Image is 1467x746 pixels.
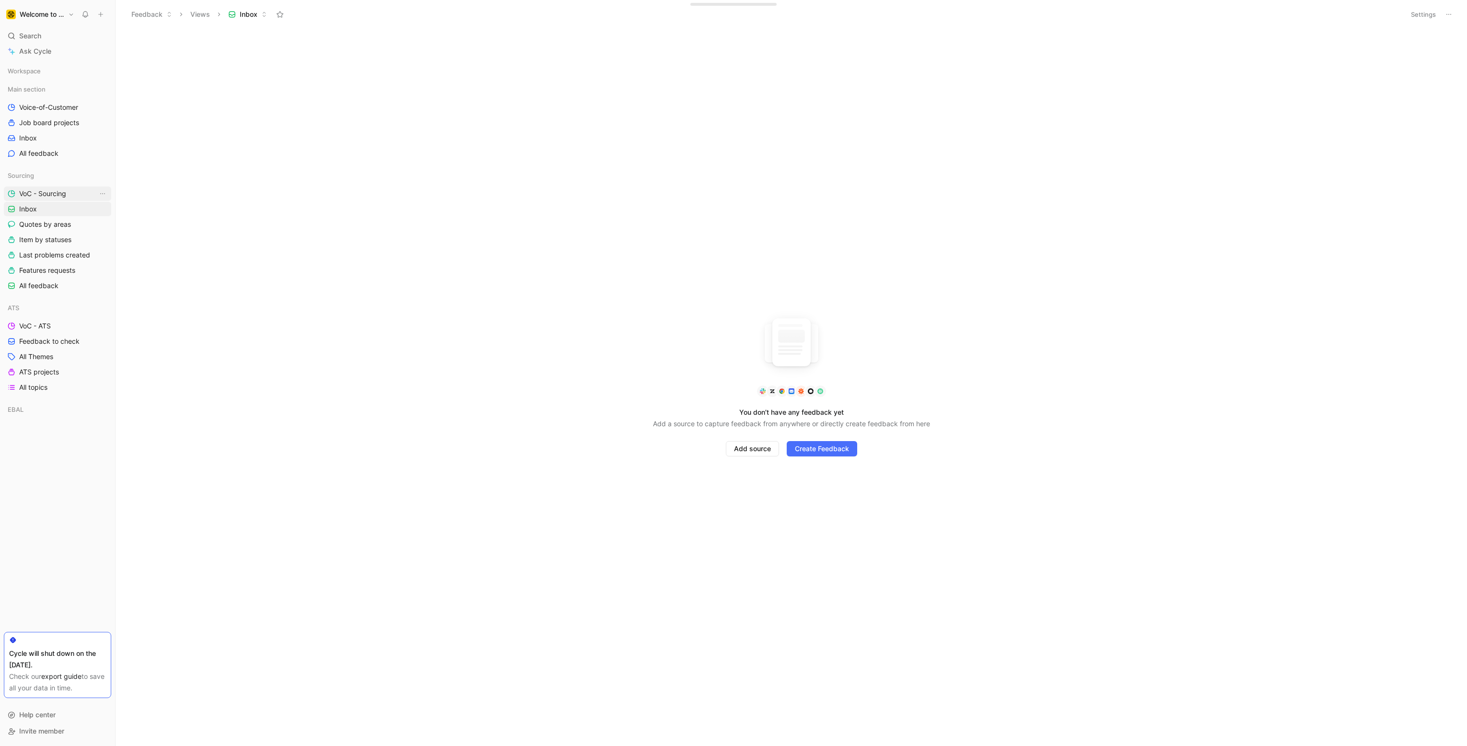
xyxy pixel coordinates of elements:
a: Inbox [4,131,111,145]
img: union-DK3My0bZ.svg [778,324,805,355]
div: Invite member [4,724,111,738]
a: VoC - SourcingView actions [4,186,111,201]
a: Item by statuses [4,233,111,247]
div: Main sectionVoice-of-CustomerJob board projectsInboxAll feedback [4,82,111,161]
span: Features requests [19,266,75,275]
span: Search [19,30,41,42]
div: EBAL [4,402,111,420]
button: Settings [1407,8,1440,21]
span: Create Feedback [795,443,849,455]
span: Workspace [8,66,41,76]
a: All Themes [4,350,111,364]
a: Quotes by areas [4,217,111,232]
div: EBAL [4,402,111,417]
button: Add source [726,441,779,456]
div: Help center [4,708,111,722]
span: Inbox [240,10,257,19]
span: Help center [19,711,56,719]
div: Sourcing [4,168,111,183]
div: Search [4,29,111,43]
span: VoC - Sourcing [19,189,66,198]
a: export guide [41,672,81,680]
span: Job board projects [19,118,79,128]
div: Workspace [4,64,111,78]
img: Welcome to the Jungle [6,10,16,19]
span: Main section [8,84,46,94]
span: VoC - ATS [19,321,51,331]
span: ATS projects [19,367,59,377]
a: All topics [4,380,111,395]
a: Ask Cycle [4,44,111,58]
div: ATS [4,301,111,315]
span: Inbox [19,133,37,143]
span: Add source [734,443,771,455]
span: ATS [8,303,19,313]
a: Feedback to check [4,334,111,349]
span: EBAL [8,405,23,414]
span: Inbox [19,204,37,214]
div: Main section [4,82,111,96]
h1: Welcome to the Jungle [20,10,64,19]
span: Ask Cycle [19,46,51,57]
div: SourcingVoC - SourcingView actionsInboxQuotes by areasItem by statusesLast problems createdFeatur... [4,168,111,293]
a: All feedback [4,279,111,293]
span: All feedback [19,281,58,291]
a: Features requests [4,263,111,278]
button: View actions [98,189,107,198]
a: Job board projects [4,116,111,130]
span: Feedback to check [19,337,80,346]
button: Inbox [224,7,271,22]
a: All feedback [4,146,111,161]
span: Last problems created [19,250,90,260]
a: Last problems created [4,248,111,262]
span: Quotes by areas [19,220,71,229]
span: All feedback [19,149,58,158]
span: All Themes [19,352,53,361]
span: Sourcing [8,171,34,180]
span: Item by statuses [19,235,71,245]
a: Voice-of-Customer [4,100,111,115]
button: Views [186,7,214,22]
a: ATS projects [4,365,111,379]
a: VoC - ATS [4,319,111,333]
span: Invite member [19,727,64,735]
div: Cycle will shut down on the [DATE]. [9,648,106,671]
div: Check our to save all your data in time. [9,671,106,694]
div: ATSVoC - ATSFeedback to checkAll ThemesATS projectsAll topics [4,301,111,395]
div: Add a source to capture feedback from anywhere or directly create feedback from here [653,418,930,430]
a: Inbox [4,202,111,216]
button: Welcome to the JungleWelcome to the Jungle [4,8,77,21]
span: All topics [19,383,47,392]
button: Feedback [127,7,176,22]
span: Voice-of-Customer [19,103,78,112]
div: You don’t have any feedback yet [739,407,844,418]
button: Create Feedback [787,441,857,456]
